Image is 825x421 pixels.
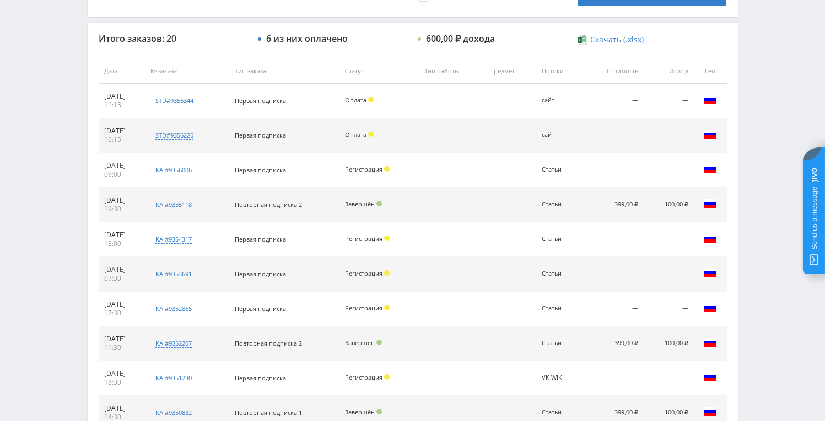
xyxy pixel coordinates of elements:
span: Повторная подписка 2 [235,339,302,347]
span: Холд [384,270,390,276]
div: 10:15 [104,135,139,144]
div: 17:30 [104,309,139,318]
div: [DATE] [104,335,139,343]
td: — [583,118,644,153]
div: VK WIKI [542,374,578,381]
div: [DATE] [104,369,139,378]
td: — [583,84,644,118]
img: rus.png [704,232,717,245]
span: Повторная подписка 2 [235,200,302,209]
span: Завершён [345,408,375,416]
span: Первая подписка [235,270,286,278]
div: kai#9355118 [155,200,192,209]
span: Холд [368,132,374,137]
span: Завершён [345,200,375,208]
th: Стоимость [583,59,644,84]
div: Итого заказов: 20 [99,34,247,43]
img: rus.png [704,336,717,349]
div: kai#9352865 [155,304,192,313]
td: 100,00 ₽ [644,326,693,361]
div: kai#9356006 [155,166,192,174]
span: Подтвержден [376,340,382,345]
div: kai#9353691 [155,270,192,278]
span: Первая подписка [235,374,286,382]
img: rus.png [704,405,717,418]
span: Оплата [345,96,366,104]
img: rus.png [704,301,717,314]
div: Статьи [542,166,578,173]
div: [DATE] [104,231,139,239]
div: [DATE] [104,265,139,274]
td: 100,00 ₽ [644,188,693,222]
div: 11:30 [104,343,139,352]
td: — [644,153,693,188]
div: 11:15 [104,101,139,110]
div: kai#9352207 [155,339,192,348]
td: — [644,361,693,396]
td: — [644,84,693,118]
span: Оплата [345,130,366,139]
span: Регистрация [345,373,382,381]
th: Статус [339,59,419,84]
div: сайт [542,97,578,104]
span: Первая подписка [235,96,286,105]
td: — [644,222,693,257]
img: rus.png [704,128,717,141]
div: std#9356226 [155,131,193,140]
img: rus.png [704,370,717,384]
th: Дата [99,59,145,84]
div: kai#9351230 [155,374,192,382]
span: Повторная подписка 1 [235,408,302,417]
td: — [644,257,693,292]
div: Статьи [542,305,578,312]
th: Потоки [536,59,584,84]
td: — [583,257,644,292]
td: — [583,361,644,396]
img: rus.png [704,162,717,176]
div: 6 из них оплачено [266,34,348,43]
span: Регистрация [345,269,382,277]
span: Скачать (.xlsx) [590,35,644,44]
th: № заказа [145,59,229,84]
div: 13:00 [104,239,139,248]
div: [DATE] [104,161,139,170]
div: kai#9350832 [155,408,192,417]
span: Регистрация [345,165,382,173]
span: Первая подписка [235,235,286,243]
div: 18:30 [104,378,139,387]
span: Холд [384,236,390,241]
th: Доход [644,59,693,84]
img: rus.png [704,266,717,280]
span: Холд [384,374,390,380]
span: Подтвержден [376,409,382,414]
span: Регистрация [345,304,382,312]
div: Статьи [542,270,578,277]
div: 600,00 ₽ дохода [426,34,495,43]
div: Статьи [542,201,578,208]
th: Предмет [484,59,536,84]
td: 399,00 ₽ [583,326,644,361]
span: Холд [368,97,374,102]
a: Скачать (.xlsx) [578,34,644,45]
th: Гео [694,59,727,84]
div: kai#9354317 [155,235,192,244]
div: Статьи [542,340,578,347]
img: rus.png [704,197,717,210]
img: rus.png [704,93,717,106]
div: [DATE] [104,300,139,309]
div: Статьи [542,409,578,416]
td: 399,00 ₽ [583,188,644,222]
span: Завершён [345,338,375,347]
span: Регистрация [345,234,382,243]
td: — [644,292,693,326]
span: Первая подписка [235,304,286,313]
td: — [583,153,644,188]
th: Тип работы [419,59,484,84]
span: Подтвержден [376,201,382,206]
td: — [644,118,693,153]
div: 19:30 [104,205,139,214]
div: 07:30 [104,274,139,283]
img: xlsx [578,34,587,45]
div: сайт [542,132,578,139]
div: 09:00 [104,170,139,179]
